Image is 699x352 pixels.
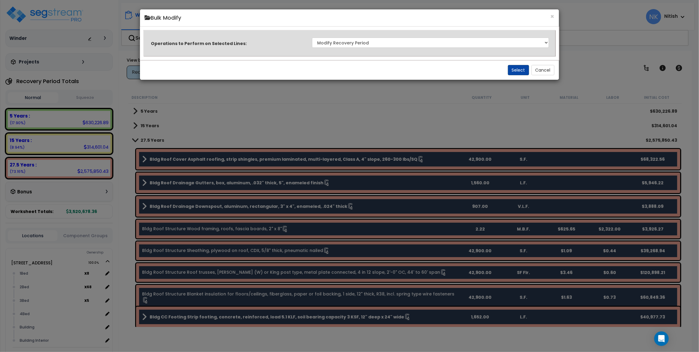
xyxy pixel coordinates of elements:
[145,14,554,22] h4: Bulk Modify
[654,331,669,346] div: Open Intercom Messenger
[551,13,554,20] button: ×
[151,40,247,47] label: Operations to Perform on Selected Lines:
[508,65,529,75] button: Select
[532,65,554,75] button: Cancel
